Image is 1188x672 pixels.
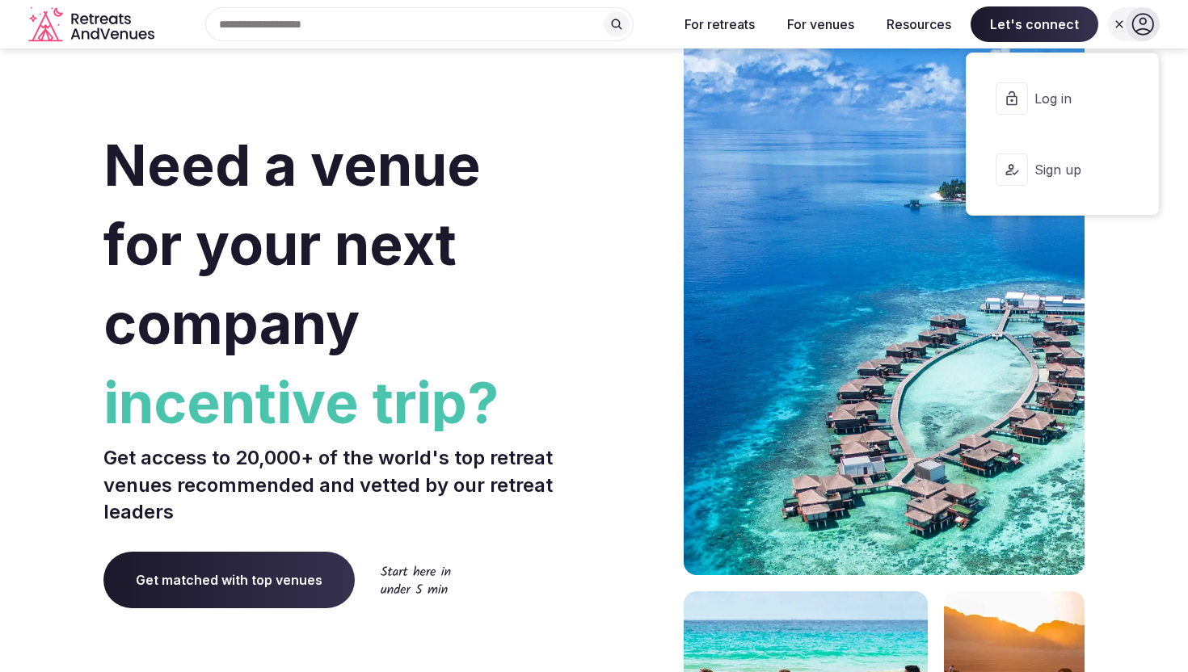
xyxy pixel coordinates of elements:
[103,552,355,608] a: Get matched with top venues
[1034,161,1112,178] span: Sign up
[1034,90,1112,107] span: Log in
[874,6,964,42] button: Resources
[381,565,451,594] img: Start here in under 5 min
[774,6,867,42] button: For venues
[28,6,158,43] a: Visit the homepage
[979,66,1146,131] button: Log in
[28,6,158,43] svg: Retreats and Venues company logo
[103,444,588,526] p: Get access to 20,000+ of the world's top retreat venues recommended and vetted by our retreat lea...
[971,6,1098,42] span: Let's connect
[103,363,588,443] span: incentive trip?
[672,6,768,42] button: For retreats
[979,137,1146,202] button: Sign up
[103,131,481,358] span: Need a venue for your next company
